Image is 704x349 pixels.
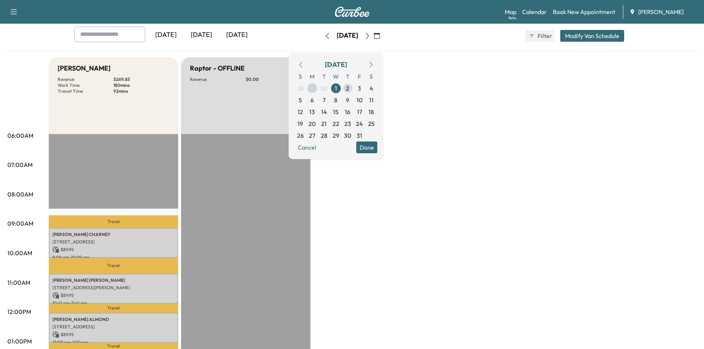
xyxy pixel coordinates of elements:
[321,107,327,116] span: 14
[325,59,347,70] div: [DATE]
[553,7,615,16] a: Book New Appointment
[320,84,327,93] span: 30
[526,30,554,42] button: Filter
[330,71,342,82] span: W
[58,82,113,88] p: Work Time
[246,76,302,82] p: $ 0.00
[357,131,362,140] span: 31
[297,119,303,128] span: 19
[7,131,33,140] p: 06:00AM
[638,7,684,16] span: [PERSON_NAME]
[344,131,351,140] span: 30
[52,339,174,345] p: 12:00 pm - 1:00 pm
[219,27,255,44] div: [DATE]
[52,232,174,237] p: [PERSON_NAME] CHARNEY
[295,71,306,82] span: S
[334,7,370,17] img: Curbee Logo
[354,71,365,82] span: F
[357,96,363,105] span: 10
[7,219,33,228] p: 09:00AM
[318,71,330,82] span: T
[358,84,361,93] span: 3
[356,119,363,128] span: 24
[295,141,320,153] button: Cancel
[309,84,316,93] span: 29
[49,304,178,313] p: Travel
[345,107,350,116] span: 16
[7,337,32,346] p: 01:00PM
[52,246,174,253] p: $ 89.95
[52,324,174,330] p: [STREET_ADDRESS]
[52,317,174,322] p: [PERSON_NAME] ALMOND
[323,96,326,105] span: 7
[52,254,174,260] p: 9:09 am - 10:09 am
[309,107,315,116] span: 13
[7,249,32,257] p: 10:00AM
[113,76,169,82] p: $ 269.85
[7,160,33,169] p: 07:00AM
[299,96,302,105] span: 5
[522,7,547,16] a: Calendar
[357,107,362,116] span: 17
[346,96,349,105] span: 9
[49,215,178,228] p: Travel
[52,285,174,291] p: [STREET_ADDRESS][PERSON_NAME]
[321,119,327,128] span: 21
[52,331,174,338] p: $ 89.95
[333,131,339,140] span: 29
[321,131,327,140] span: 28
[58,88,113,94] p: Transit Time
[113,82,169,88] p: 180 mins
[334,96,337,105] span: 8
[297,131,304,140] span: 26
[113,88,169,94] p: 92 mins
[335,84,337,93] span: 1
[184,27,219,44] div: [DATE]
[297,84,304,93] span: 28
[368,119,375,128] span: 25
[148,27,184,44] div: [DATE]
[344,119,351,128] span: 23
[370,84,373,93] span: 4
[560,30,624,42] button: Modify Van Schedule
[52,239,174,245] p: [STREET_ADDRESS]
[58,63,110,73] h5: [PERSON_NAME]
[58,76,113,82] p: Revenue
[7,307,31,316] p: 12:00PM
[7,278,30,287] p: 11:00AM
[52,300,174,306] p: 10:41 am - 11:41 am
[7,190,33,199] p: 08:00AM
[297,107,303,116] span: 12
[356,141,377,153] button: Done
[52,277,174,283] p: [PERSON_NAME] [PERSON_NAME]
[337,31,358,40] div: [DATE]
[333,119,339,128] span: 22
[342,71,354,82] span: T
[333,107,339,116] span: 15
[368,107,374,116] span: 18
[190,76,246,82] p: Revenue
[190,63,245,73] h5: Raptor - OFFLINE
[346,84,349,93] span: 2
[309,119,316,128] span: 20
[509,15,516,21] div: Beta
[538,31,551,40] span: Filter
[365,71,377,82] span: S
[49,258,178,274] p: Travel
[505,7,516,16] a: MapBeta
[309,131,315,140] span: 27
[52,292,174,299] p: $ 89.95
[306,71,318,82] span: M
[369,96,374,105] span: 11
[310,96,314,105] span: 6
